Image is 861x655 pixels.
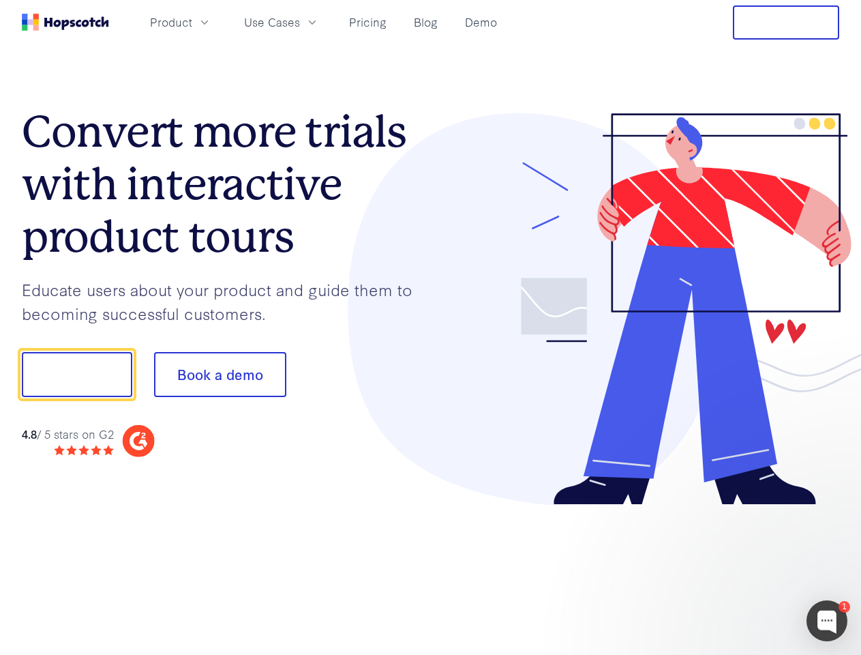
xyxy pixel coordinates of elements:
button: Use Cases [236,11,327,33]
button: Show me! [22,352,132,397]
a: Blog [408,11,443,33]
button: Book a demo [154,352,286,397]
h1: Convert more trials with interactive product tours [22,106,431,263]
span: Product [150,14,192,31]
div: 1 [839,601,850,613]
a: Home [22,14,109,31]
a: Pricing [344,11,392,33]
span: Use Cases [244,14,300,31]
a: Demo [459,11,502,33]
div: / 5 stars on G2 [22,426,114,443]
p: Educate users about your product and guide them to becoming successful customers. [22,278,431,325]
strong: 4.8 [22,426,37,441]
button: Free Trial [733,5,839,40]
button: Product [142,11,220,33]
